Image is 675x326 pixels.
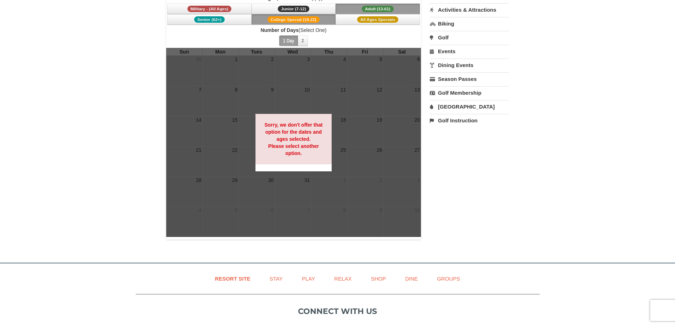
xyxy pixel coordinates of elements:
span: Military - (All Ages) [187,6,232,12]
a: Biking [430,17,509,30]
strong: Sorry, we don't offer that option for the dates and ages selected. Please select another option. [264,122,322,156]
button: All Ages Specials [336,14,420,25]
button: 1 Day [279,35,298,46]
p: Connect with us [136,305,540,317]
span: Senior (62+) [194,16,225,23]
a: Groups [428,271,469,287]
strong: Number of Days [260,27,298,33]
a: [GEOGRAPHIC_DATA] [430,100,509,113]
button: Adult (13-61) [336,4,420,14]
button: 2 [298,35,308,46]
a: Activities & Attractions [430,3,509,16]
span: College Special (18-22) [268,16,320,23]
span: Adult (13-61) [362,6,394,12]
a: Golf [430,31,509,44]
a: Resort Site [206,271,259,287]
span: All Ages Specials [357,16,398,23]
a: Shop [362,271,395,287]
a: Dining Events [430,59,509,72]
label: (Select One) [166,27,421,34]
a: Stay [261,271,292,287]
button: Military - (All Ages) [167,4,252,14]
span: Junior (7-12) [278,6,309,12]
a: Dine [396,271,427,287]
button: Senior (62+) [167,14,252,25]
a: Relax [325,271,360,287]
button: Junior (7-12) [252,4,336,14]
a: Golf Membership [430,86,509,99]
a: Golf Instruction [430,114,509,127]
a: Season Passes [430,72,509,85]
button: College Special (18-22) [252,14,336,25]
a: Play [293,271,324,287]
a: Events [430,45,509,58]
